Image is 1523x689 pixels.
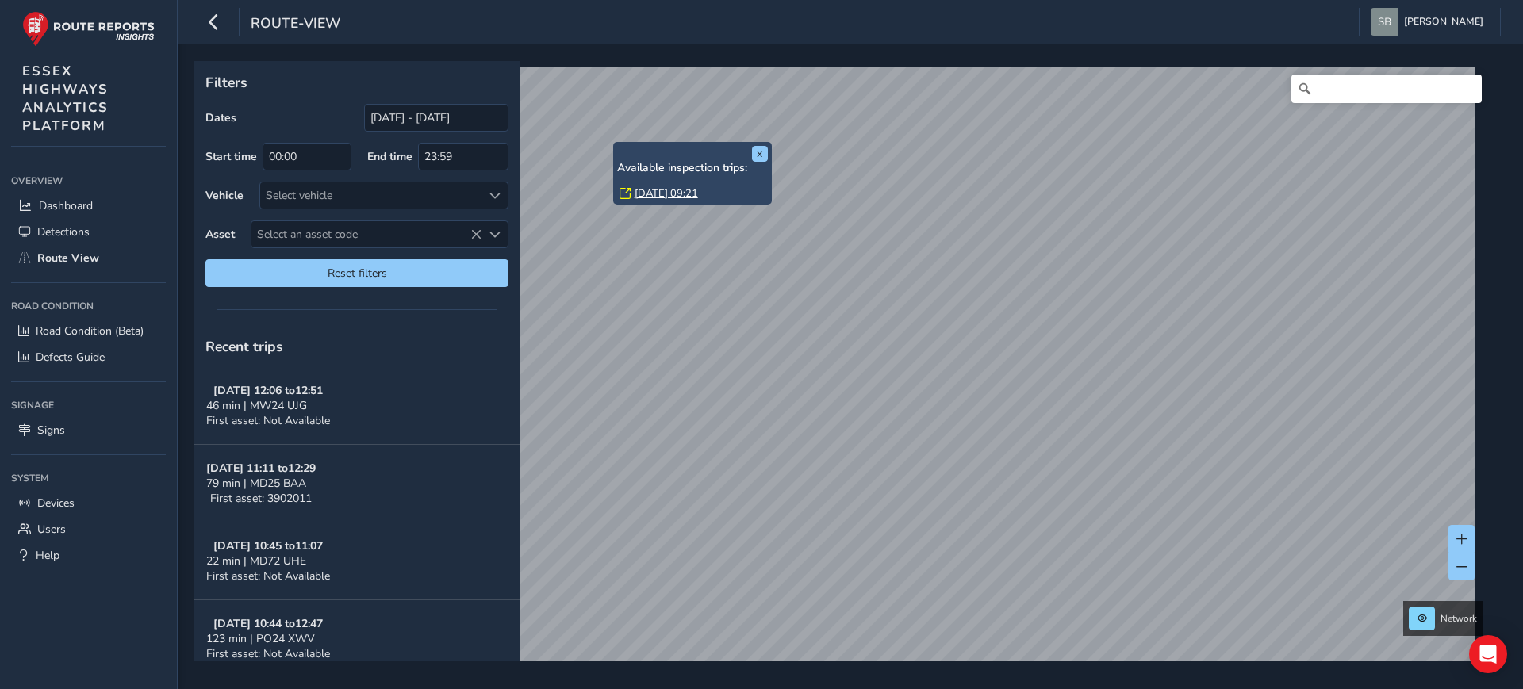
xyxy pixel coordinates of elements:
[205,149,257,164] label: Start time
[22,11,155,47] img: rr logo
[205,227,235,242] label: Asset
[36,350,105,365] span: Defects Guide
[11,344,166,370] a: Defects Guide
[205,259,508,287] button: Reset filters
[1371,8,1398,36] img: diamond-layout
[206,398,307,413] span: 46 min | MW24 UJG
[205,188,244,203] label: Vehicle
[1404,8,1483,36] span: [PERSON_NAME]
[200,67,1475,679] canvas: Map
[206,646,330,661] span: First asset: Not Available
[36,323,144,339] span: Road Condition (Beta)
[752,146,768,162] button: x
[1469,635,1507,673] div: Open Intercom Messenger
[11,417,166,443] a: Signs
[11,490,166,516] a: Devices
[260,182,481,209] div: Select vehicle
[206,553,306,568] span: 22 min | MD72 UHE
[194,522,520,600] button: [DATE] 10:45 to11:0722 min | MD72 UHEFirst asset: Not Available
[194,445,520,522] button: [DATE] 11:11 to12:2979 min | MD25 BAAFirst asset: 3902011
[205,72,508,93] p: Filters
[22,62,109,135] span: ESSEX HIGHWAYS ANALYTICS PLATFORM
[11,516,166,542] a: Users
[251,221,481,247] span: Select an asset code
[37,224,90,239] span: Detections
[194,367,520,445] button: [DATE] 12:06 to12:5146 min | MW24 UJGFirst asset: Not Available
[635,186,698,201] a: [DATE] 09:21
[251,13,340,36] span: route-view
[213,538,323,553] strong: [DATE] 10:45 to 11:07
[206,476,306,491] span: 79 min | MD25 BAA
[11,393,166,417] div: Signage
[37,251,99,266] span: Route View
[37,496,75,511] span: Devices
[206,413,330,428] span: First asset: Not Available
[11,466,166,490] div: System
[217,266,497,281] span: Reset filters
[36,548,59,563] span: Help
[1441,612,1477,625] span: Network
[1371,8,1489,36] button: [PERSON_NAME]
[37,522,66,537] span: Users
[617,162,768,175] h6: Available inspection trips:
[11,294,166,318] div: Road Condition
[205,110,236,125] label: Dates
[11,542,166,568] a: Help
[1291,75,1482,103] input: Search
[37,423,65,438] span: Signs
[206,631,315,646] span: 123 min | PO24 XWV
[39,198,93,213] span: Dashboard
[367,149,412,164] label: End time
[206,568,330,584] span: First asset: Not Available
[206,461,316,476] strong: [DATE] 11:11 to 12:29
[210,491,312,506] span: First asset: 3902011
[205,337,283,356] span: Recent trips
[194,600,520,678] button: [DATE] 10:44 to12:47123 min | PO24 XWVFirst asset: Not Available
[11,169,166,193] div: Overview
[11,245,166,271] a: Route View
[481,221,508,247] div: Select an asset code
[11,318,166,344] a: Road Condition (Beta)
[11,193,166,219] a: Dashboard
[213,616,323,631] strong: [DATE] 10:44 to 12:47
[11,219,166,245] a: Detections
[213,383,323,398] strong: [DATE] 12:06 to 12:51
